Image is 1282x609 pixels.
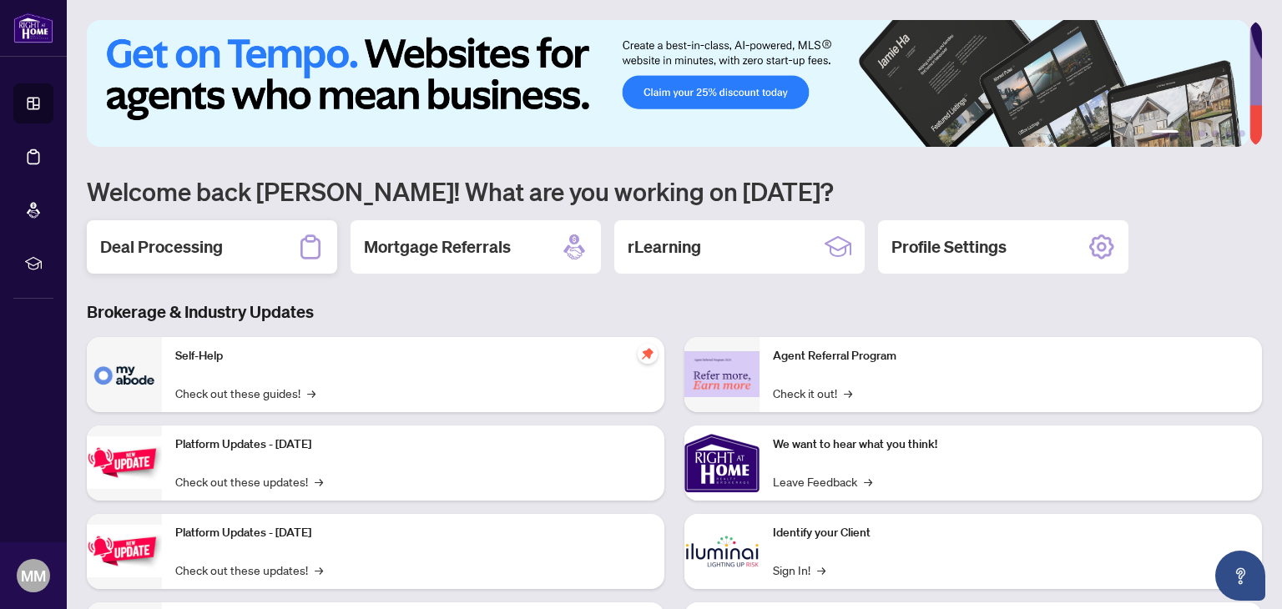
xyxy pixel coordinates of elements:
h2: Profile Settings [891,235,1007,259]
button: 1 [1152,130,1179,137]
img: Identify your Client [684,514,760,589]
button: 4 [1212,130,1219,137]
img: logo [13,13,53,43]
img: Self-Help [87,337,162,412]
img: Platform Updates - July 8, 2025 [87,525,162,577]
p: We want to hear what you think! [773,435,1249,454]
button: 5 [1225,130,1232,137]
span: pushpin [638,344,658,364]
button: 6 [1239,130,1245,137]
span: → [315,561,323,579]
a: Check out these guides!→ [175,384,315,402]
button: 2 [1185,130,1192,137]
h2: Mortgage Referrals [364,235,511,259]
p: Agent Referral Program [773,347,1249,365]
span: → [864,472,872,491]
a: Sign In!→ [773,561,825,579]
h1: Welcome back [PERSON_NAME]! What are you working on [DATE]? [87,175,1262,207]
h2: rLearning [628,235,701,259]
h3: Brokerage & Industry Updates [87,300,1262,324]
img: Slide 0 [87,20,1249,147]
span: → [307,384,315,402]
span: → [315,472,323,491]
p: Platform Updates - [DATE] [175,524,651,542]
span: → [844,384,852,402]
button: 3 [1199,130,1205,137]
img: Agent Referral Program [684,351,760,397]
a: Check out these updates!→ [175,472,323,491]
span: → [817,561,825,579]
p: Platform Updates - [DATE] [175,435,651,454]
a: Check out these updates!→ [175,561,323,579]
p: Identify your Client [773,524,1249,542]
button: Open asap [1215,551,1265,601]
img: Platform Updates - July 21, 2025 [87,436,162,489]
h2: Deal Processing [100,235,223,259]
img: We want to hear what you think! [684,425,760,501]
a: Check it out!→ [773,384,852,402]
span: MM [21,564,46,587]
a: Leave Feedback→ [773,472,872,491]
p: Self-Help [175,347,651,365]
